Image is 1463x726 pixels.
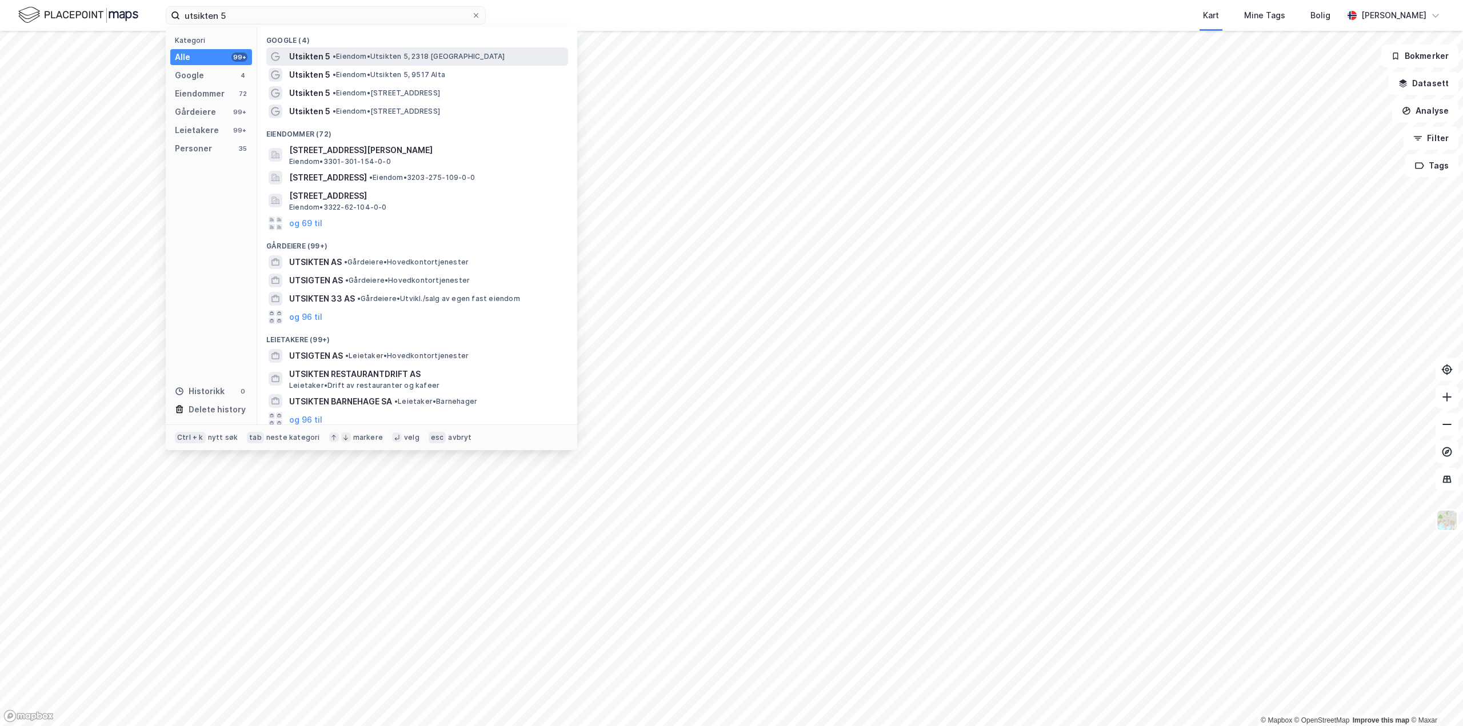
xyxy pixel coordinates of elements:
[333,52,505,61] span: Eiendom • Utsikten 5, 2318 [GEOGRAPHIC_DATA]
[1405,154,1458,177] button: Tags
[1392,99,1458,122] button: Analyse
[289,367,563,381] span: UTSIKTEN RESTAURANTDRIFT AS
[175,69,204,82] div: Google
[1203,9,1219,22] div: Kart
[289,50,330,63] span: Utsikten 5
[1436,510,1458,531] img: Z
[175,384,225,398] div: Historikk
[344,258,347,266] span: •
[394,397,398,406] span: •
[369,173,475,182] span: Eiendom • 3203-275-109-0-0
[3,709,54,723] a: Mapbox homepage
[1244,9,1285,22] div: Mine Tags
[289,292,355,306] span: UTSIKTEN 33 AS
[1353,716,1409,724] a: Improve this map
[1389,72,1458,95] button: Datasett
[404,433,419,442] div: velg
[175,50,190,64] div: Alle
[247,432,264,443] div: tab
[289,143,563,157] span: [STREET_ADDRESS][PERSON_NAME]
[257,232,577,253] div: Gårdeiere (99+)
[266,433,320,442] div: neste kategori
[175,142,212,155] div: Personer
[238,387,247,396] div: 0
[289,349,343,363] span: UTSIGTEN AS
[353,433,383,442] div: markere
[289,412,322,426] button: og 96 til
[289,381,439,390] span: Leietaker • Drift av restauranter og kafeer
[289,189,563,203] span: [STREET_ADDRESS]
[333,107,440,116] span: Eiendom • [STREET_ADDRESS]
[231,126,247,135] div: 99+
[238,144,247,153] div: 35
[175,105,216,119] div: Gårdeiere
[345,351,349,360] span: •
[1361,9,1426,22] div: [PERSON_NAME]
[1406,671,1463,726] div: Kontrollprogram for chat
[257,121,577,141] div: Eiendommer (72)
[357,294,361,303] span: •
[357,294,520,303] span: Gårdeiere • Utvikl./salg av egen fast eiendom
[333,107,336,115] span: •
[257,27,577,47] div: Google (4)
[231,53,247,62] div: 99+
[333,89,440,98] span: Eiendom • [STREET_ADDRESS]
[175,123,219,137] div: Leietakere
[289,203,387,212] span: Eiendom • 3322-62-104-0-0
[429,432,446,443] div: esc
[231,107,247,117] div: 99+
[189,403,246,416] div: Delete history
[344,258,469,267] span: Gårdeiere • Hovedkontortjenester
[345,351,469,360] span: Leietaker • Hovedkontortjenester
[1261,716,1292,724] a: Mapbox
[1294,716,1350,724] a: OpenStreetMap
[238,71,247,80] div: 4
[175,36,252,45] div: Kategori
[175,432,206,443] div: Ctrl + k
[394,397,477,406] span: Leietaker • Barnehager
[257,326,577,347] div: Leietakere (99+)
[289,274,343,287] span: UTSIGTEN AS
[1310,9,1330,22] div: Bolig
[180,7,471,24] input: Søk på adresse, matrikkel, gårdeiere, leietakere eller personer
[289,216,322,230] button: og 69 til
[289,395,392,408] span: UTSIKTEN BARNEHAGE SA
[448,433,471,442] div: avbryt
[18,5,138,25] img: logo.f888ab2527a4732fd821a326f86c7f29.svg
[333,70,445,79] span: Eiendom • Utsikten 5, 9517 Alta
[238,89,247,98] div: 72
[289,68,330,82] span: Utsikten 5
[289,105,330,118] span: Utsikten 5
[369,173,373,182] span: •
[289,310,322,324] button: og 96 til
[1381,45,1458,67] button: Bokmerker
[289,255,342,269] span: UTSIKTEN AS
[208,433,238,442] div: nytt søk
[333,70,336,79] span: •
[1406,671,1463,726] iframe: Chat Widget
[333,89,336,97] span: •
[1404,127,1458,150] button: Filter
[345,276,349,284] span: •
[175,87,225,101] div: Eiendommer
[289,86,330,100] span: Utsikten 5
[289,171,367,184] span: [STREET_ADDRESS]
[333,52,336,61] span: •
[289,157,391,166] span: Eiendom • 3301-301-154-0-0
[345,276,470,285] span: Gårdeiere • Hovedkontortjenester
